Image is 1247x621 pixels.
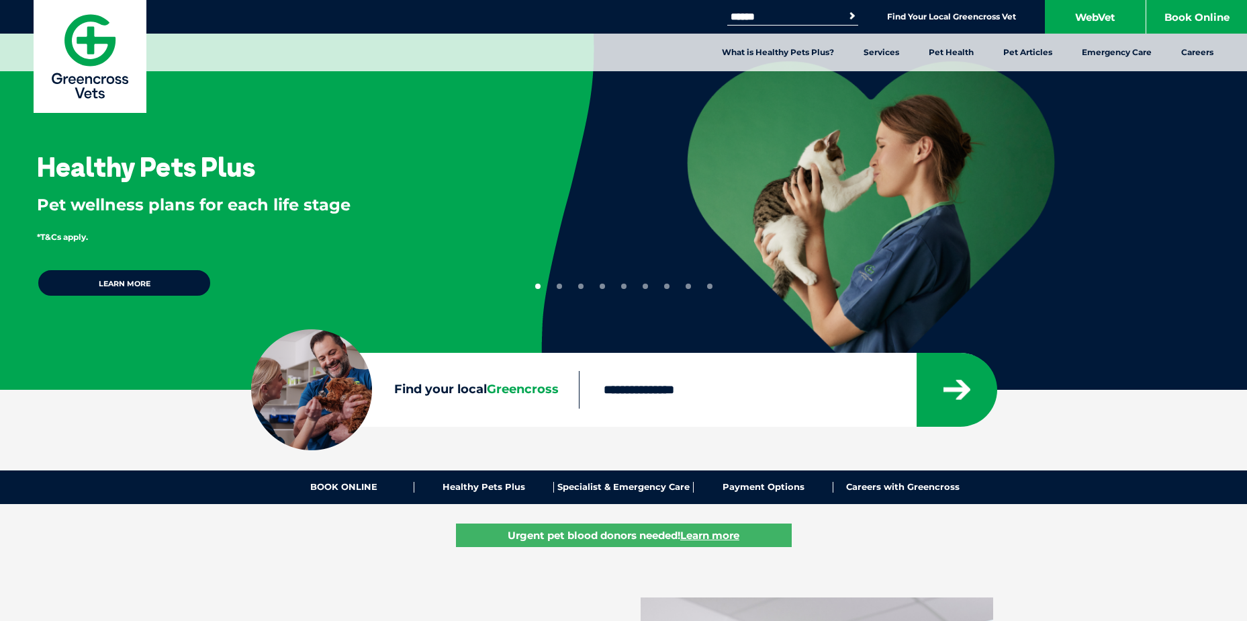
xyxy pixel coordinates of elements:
a: Find Your Local Greencross Vet [887,11,1016,22]
a: Services [849,34,914,71]
button: 7 of 9 [664,284,669,289]
button: 1 of 9 [535,284,541,289]
p: Pet wellness plans for each life stage [37,194,498,216]
button: 6 of 9 [643,284,648,289]
a: Pet Health [914,34,988,71]
button: Search [845,9,859,23]
a: Emergency Care [1067,34,1166,71]
u: Learn more [680,529,739,542]
span: Greencross [487,382,559,397]
button: 8 of 9 [686,284,691,289]
a: Specialist & Emergency Care [554,482,694,493]
button: 3 of 9 [578,284,584,289]
button: 5 of 9 [621,284,627,289]
span: *T&Cs apply. [37,232,88,242]
a: Payment Options [694,482,833,493]
label: Find your local [251,380,579,400]
h3: Healthy Pets Plus [37,153,255,180]
button: 2 of 9 [557,284,562,289]
a: Healthy Pets Plus [414,482,554,493]
a: Pet Articles [988,34,1067,71]
button: 4 of 9 [600,284,605,289]
button: 9 of 9 [707,284,712,289]
a: Learn more [37,269,212,297]
a: What is Healthy Pets Plus? [707,34,849,71]
a: Urgent pet blood donors needed!Learn more [456,524,792,547]
a: Careers with Greencross [833,482,972,493]
a: BOOK ONLINE [275,482,414,493]
a: Careers [1166,34,1228,71]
